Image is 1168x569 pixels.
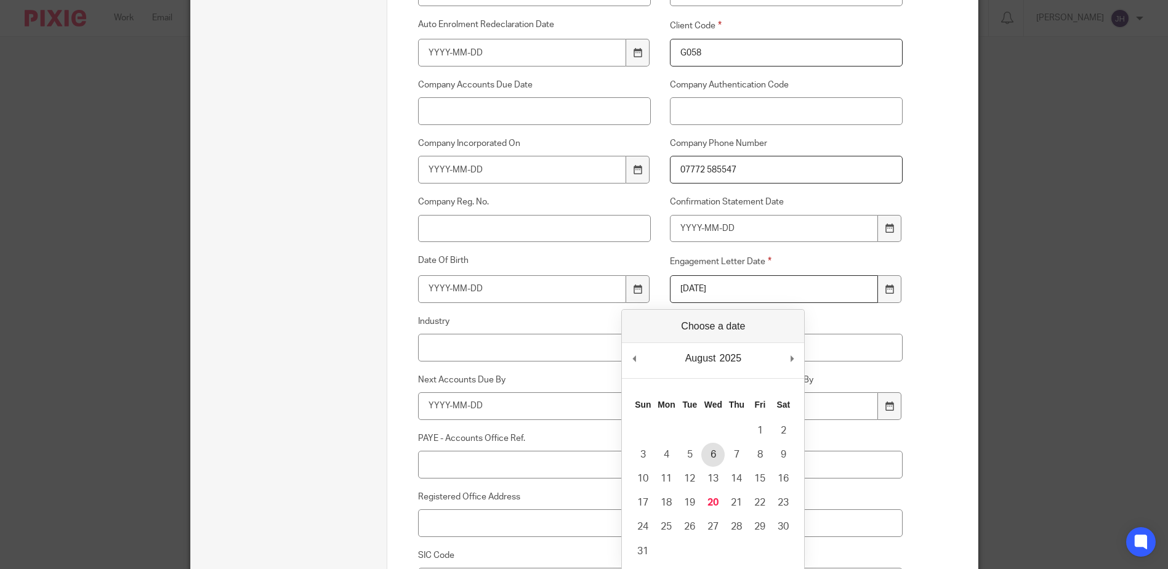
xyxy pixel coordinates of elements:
[631,539,654,563] button: 31
[771,515,795,539] button: 30
[748,443,771,467] button: 8
[418,18,651,33] label: Auto Enrolment Redeclaration Date
[670,137,903,150] label: Company Phone Number
[748,491,771,515] button: 22
[701,515,725,539] button: 27
[748,467,771,491] button: 15
[678,467,701,491] button: 12
[771,443,795,467] button: 9
[418,432,651,445] label: PAYE - Accounts Office Ref.
[654,491,678,515] button: 18
[418,315,651,328] label: Industry
[748,419,771,443] button: 1
[418,491,651,503] label: Registered Office Address
[670,215,878,243] input: YYYY-MM-DD
[670,18,903,33] label: Client Code
[670,275,878,303] input: Use the arrow keys to pick a date
[725,491,748,515] button: 21
[670,196,903,208] label: Confirmation Statement Date
[683,400,698,410] abbr: Tuesday
[729,400,744,410] abbr: Thursday
[755,400,766,410] abbr: Friday
[678,443,701,467] button: 5
[418,39,626,67] input: YYYY-MM-DD
[771,491,795,515] button: 23
[418,79,651,91] label: Company Accounts Due Date
[418,374,651,386] label: Next Accounts Due By
[654,443,678,467] button: 4
[725,443,748,467] button: 7
[631,443,654,467] button: 3
[701,467,725,491] button: 13
[683,349,718,368] div: August
[654,515,678,539] button: 25
[631,467,654,491] button: 10
[418,254,651,268] label: Date Of Birth
[654,467,678,491] button: 11
[786,349,798,368] button: Next Month
[748,515,771,539] button: 29
[704,400,722,410] abbr: Wednesday
[678,491,701,515] button: 19
[771,467,795,491] button: 16
[418,137,651,150] label: Company Incorporated On
[418,392,626,420] input: YYYY-MM-DD
[701,443,725,467] button: 6
[635,400,651,410] abbr: Sunday
[725,515,748,539] button: 28
[701,491,725,515] button: 20
[658,400,675,410] abbr: Monday
[418,196,651,208] label: Company Reg. No.
[628,349,640,368] button: Previous Month
[725,467,748,491] button: 14
[670,254,903,268] label: Engagement Letter Date
[777,400,791,410] abbr: Saturday
[631,515,654,539] button: 24
[678,515,701,539] button: 26
[418,549,651,562] label: SIC Code
[670,79,903,91] label: Company Authentication Code
[418,156,626,184] input: YYYY-MM-DD
[631,491,654,515] button: 17
[418,275,626,303] input: Use the arrow keys to pick a date
[771,419,795,443] button: 2
[717,349,743,368] div: 2025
